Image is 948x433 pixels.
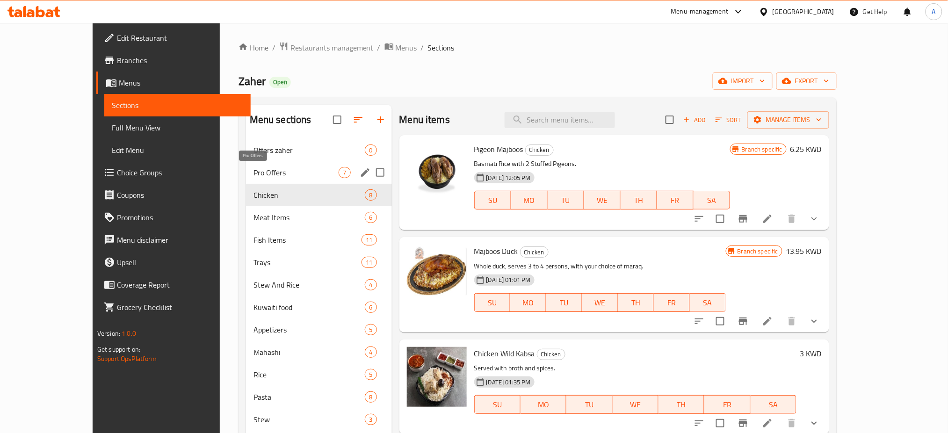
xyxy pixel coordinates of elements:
[246,184,392,206] div: Chicken8
[682,115,707,125] span: Add
[781,208,803,230] button: delete
[253,324,365,335] span: Appetizers
[96,206,251,229] a: Promotions
[365,325,376,334] span: 5
[253,212,365,223] span: Meat Items
[246,206,392,229] div: Meat Items6
[246,274,392,296] div: Stew And Rice4
[246,386,392,408] div: Pasta8
[117,55,244,66] span: Branches
[250,113,311,127] h2: Menu sections
[708,398,746,411] span: FR
[421,42,424,53] li: /
[690,293,726,312] button: SA
[786,245,822,258] h6: 13.95 KWD
[514,296,543,310] span: MO
[428,42,455,53] span: Sections
[474,260,726,272] p: Whole duck, serves 3 to 4 persons, with your choice of maraq.
[694,191,730,209] button: SA
[622,296,651,310] span: TH
[546,293,582,312] button: TU
[710,413,730,433] span: Select to update
[253,302,365,313] span: Kuwaiti food
[253,234,362,245] span: Fish Items
[521,247,548,258] span: Chicken
[474,191,511,209] button: SU
[239,71,266,92] span: Zaher
[96,27,251,49] a: Edit Restaurant
[365,414,376,425] div: items
[755,114,822,126] span: Manage items
[526,144,553,155] span: Chicken
[657,191,694,209] button: FR
[616,398,655,411] span: WE
[365,279,376,290] div: items
[407,347,467,407] img: Chicken Wild Kabsa
[732,208,754,230] button: Branch-specific-item
[478,398,517,411] span: SU
[762,213,773,224] a: Edit menu item
[407,245,467,304] img: Majboos Duck
[253,189,365,201] span: Chicken
[246,363,392,386] div: Rice5
[515,194,544,207] span: MO
[362,236,376,245] span: 11
[483,173,535,182] span: [DATE] 12:05 PM
[613,395,659,414] button: WE
[474,244,518,258] span: Majboos Duck
[505,112,615,128] input: search
[483,275,535,284] span: [DATE] 01:01 PM
[365,281,376,289] span: 4
[582,293,618,312] button: WE
[253,346,365,358] span: Mahashi
[117,234,244,245] span: Menu disclaimer
[97,353,157,365] a: Support.OpsPlatform
[365,348,376,357] span: 4
[713,113,744,127] button: Sort
[246,408,392,431] div: Stew3
[117,167,244,178] span: Choice Groups
[117,279,244,290] span: Coverage Report
[347,108,369,131] span: Sort sections
[365,370,376,379] span: 5
[520,246,549,258] div: Chicken
[809,213,820,224] svg: Show Choices
[396,42,417,53] span: Menus
[762,418,773,429] a: Edit menu item
[738,145,786,154] span: Branch specific
[365,212,376,223] div: items
[566,395,612,414] button: TU
[253,279,365,290] span: Stew And Rice
[537,349,565,360] div: Chicken
[96,274,251,296] a: Coverage Report
[290,42,374,53] span: Restaurants management
[117,302,244,313] span: Grocery Checklist
[339,167,350,178] div: items
[521,395,566,414] button: MO
[525,144,554,156] div: Chicken
[362,258,376,267] span: 11
[246,296,392,318] div: Kuwaiti food6
[474,346,535,361] span: Chicken Wild Kabsa
[339,168,350,177] span: 7
[747,111,829,129] button: Manage items
[358,166,372,180] button: edit
[365,146,376,155] span: 0
[709,113,747,127] span: Sort items
[483,378,535,387] span: [DATE] 01:35 PM
[584,191,621,209] button: WE
[407,143,467,202] img: Pigeon Majboos
[365,346,376,358] div: items
[253,144,365,156] span: Offers zaher
[246,139,392,161] div: Offers zaher0
[932,7,936,17] span: A
[716,115,741,125] span: Sort
[680,113,709,127] button: Add
[662,398,701,411] span: TH
[586,296,615,310] span: WE
[239,42,268,53] a: Home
